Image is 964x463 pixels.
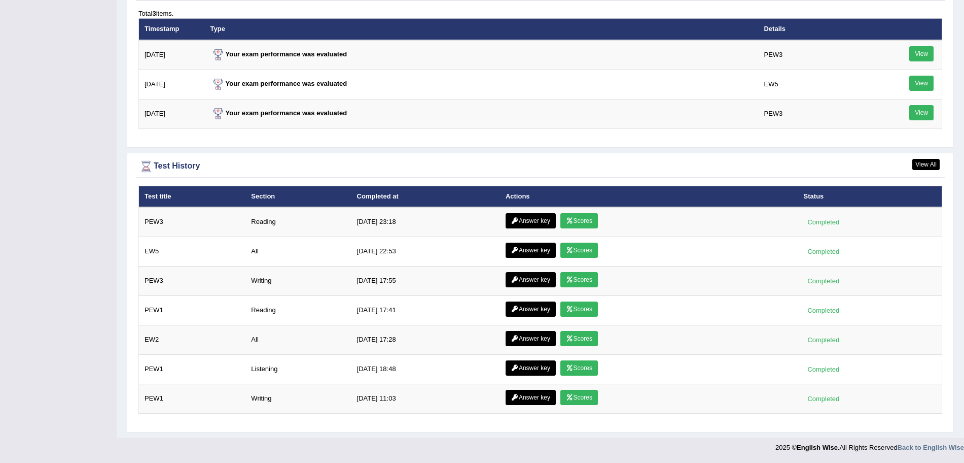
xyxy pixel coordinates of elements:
td: Writing [245,267,351,296]
td: PEW1 [139,384,246,414]
th: Actions [500,186,798,207]
th: Details [758,18,881,40]
a: Answer key [506,302,556,317]
strong: Your exam performance was evaluated [210,50,347,58]
div: Completed [804,364,843,375]
th: Completed at [351,186,500,207]
th: Status [798,186,942,207]
a: Scores [560,331,598,346]
a: Answer key [506,213,556,228]
td: PEW3 [139,267,246,296]
td: [DATE] [139,70,205,99]
div: Completed [804,217,843,227]
div: Completed [804,393,843,404]
td: Reading [245,296,351,325]
td: [DATE] [139,40,205,70]
td: PEW1 [139,296,246,325]
div: Completed [804,335,843,345]
div: Test History [138,159,942,174]
td: [DATE] 23:18 [351,207,500,237]
td: PEW3 [758,40,881,70]
td: Listening [245,355,351,384]
td: [DATE] 22:53 [351,237,500,267]
th: Timestamp [139,18,205,40]
td: Writing [245,384,351,414]
td: [DATE] 11:03 [351,384,500,414]
a: View [909,46,934,61]
th: Section [245,186,351,207]
a: Scores [560,213,598,228]
a: Answer key [506,272,556,287]
th: Test title [139,186,246,207]
td: Reading [245,207,351,237]
a: View [909,105,934,120]
div: Total items. [138,9,942,18]
a: View All [912,159,940,170]
a: Answer key [506,360,556,376]
td: [DATE] 17:41 [351,296,500,325]
div: Completed [804,276,843,286]
a: Back to English Wise [898,444,964,451]
td: PEW1 [139,355,246,384]
td: PEW3 [139,207,246,237]
a: View [909,76,934,91]
td: All [245,237,351,267]
a: Answer key [506,331,556,346]
div: 2025 © All Rights Reserved [775,438,964,452]
a: Answer key [506,390,556,405]
td: [DATE] 18:48 [351,355,500,384]
td: [DATE] 17:28 [351,325,500,355]
td: PEW3 [758,99,881,128]
td: EW5 [758,70,881,99]
a: Scores [560,360,598,376]
strong: Your exam performance was evaluated [210,109,347,117]
a: Answer key [506,243,556,258]
strong: English Wise. [797,444,839,451]
b: 3 [152,10,156,17]
td: [DATE] 17:55 [351,267,500,296]
a: Scores [560,272,598,287]
td: EW2 [139,325,246,355]
a: Scores [560,243,598,258]
td: All [245,325,351,355]
a: Scores [560,302,598,317]
div: Completed [804,305,843,316]
a: Scores [560,390,598,405]
td: [DATE] [139,99,205,128]
td: EW5 [139,237,246,267]
th: Type [205,18,759,40]
strong: Your exam performance was evaluated [210,80,347,87]
div: Completed [804,246,843,257]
